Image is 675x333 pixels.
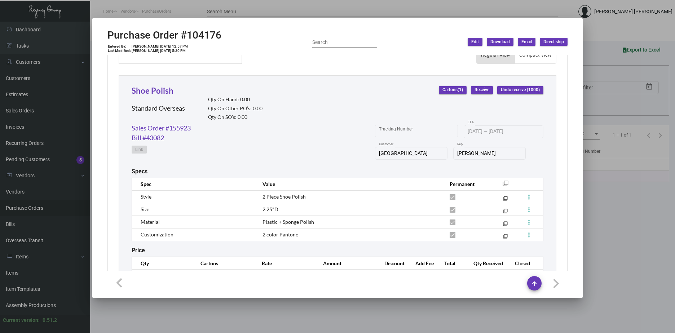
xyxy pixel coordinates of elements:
button: Cartons(1) [439,86,467,94]
th: Amount [316,257,377,270]
th: Value [255,178,442,190]
button: Undo receive (1000) [497,86,543,94]
h2: Price [132,247,145,254]
div: 0.51.2 [43,316,57,324]
th: Total [437,257,466,270]
button: Receive [471,86,493,94]
a: Sales Order #155923 [132,123,191,133]
th: Permanent [442,178,492,190]
span: (1) [458,88,463,93]
mat-icon: filter_none [503,223,508,227]
mat-icon: filter_none [503,210,508,215]
span: Size [141,206,149,212]
td: Entered By: [107,44,131,49]
h2: Purchase Order #104176 [107,29,221,41]
span: Material [141,219,160,225]
button: Download [487,38,513,46]
span: Plastic + Sponge Polish [262,219,314,225]
span: 2 color Pantone [262,231,298,237]
span: Receive [475,87,489,93]
button: Edit [468,38,482,46]
th: Add Fee [408,257,437,270]
th: Cartons [193,257,255,270]
span: Edit [471,39,479,45]
td: [PERSON_NAME] [DATE] 5:30 PM [131,49,188,53]
button: Regular View [477,46,515,63]
h2: Qty On Other PO’s: 0.00 [208,106,262,112]
input: Start date [468,129,482,134]
th: Qty [132,257,193,270]
span: Customization [141,231,173,237]
span: 2.25"D [262,206,278,212]
h2: Specs [132,168,147,175]
td: [PERSON_NAME] [DATE] 12:57 PM [131,44,188,49]
div: Current version: [3,316,40,324]
span: Link [135,147,143,153]
h2: Qty On SO’s: 0.00 [208,114,262,120]
h2: Standard Overseas [132,105,185,112]
td: Last Modified: [107,49,131,53]
span: 2 Piece Shoe Polish [262,194,306,200]
span: Download [490,39,510,45]
span: Cartons [442,87,463,93]
span: Undo receive (1000) [501,87,540,93]
button: Link [132,146,147,154]
span: Email [521,39,532,45]
mat-icon: filter_none [503,235,508,240]
th: Qty Received [466,257,508,270]
button: Email [518,38,535,46]
input: End date [489,129,523,134]
th: Spec [132,178,255,190]
mat-icon: filter_none [503,183,508,188]
a: Bill #43082 [132,133,164,143]
span: Direct ship [543,39,564,45]
button: Compact View [515,46,556,63]
th: Closed [508,257,543,270]
mat-icon: filter_none [503,197,508,202]
span: – [484,129,487,134]
th: Discount [377,257,408,270]
span: Style [141,194,151,200]
button: Direct ship [540,38,568,46]
h2: Qty On Hand: 0.00 [208,97,262,103]
th: Rate [255,257,316,270]
a: Shoe Polish [132,86,173,96]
